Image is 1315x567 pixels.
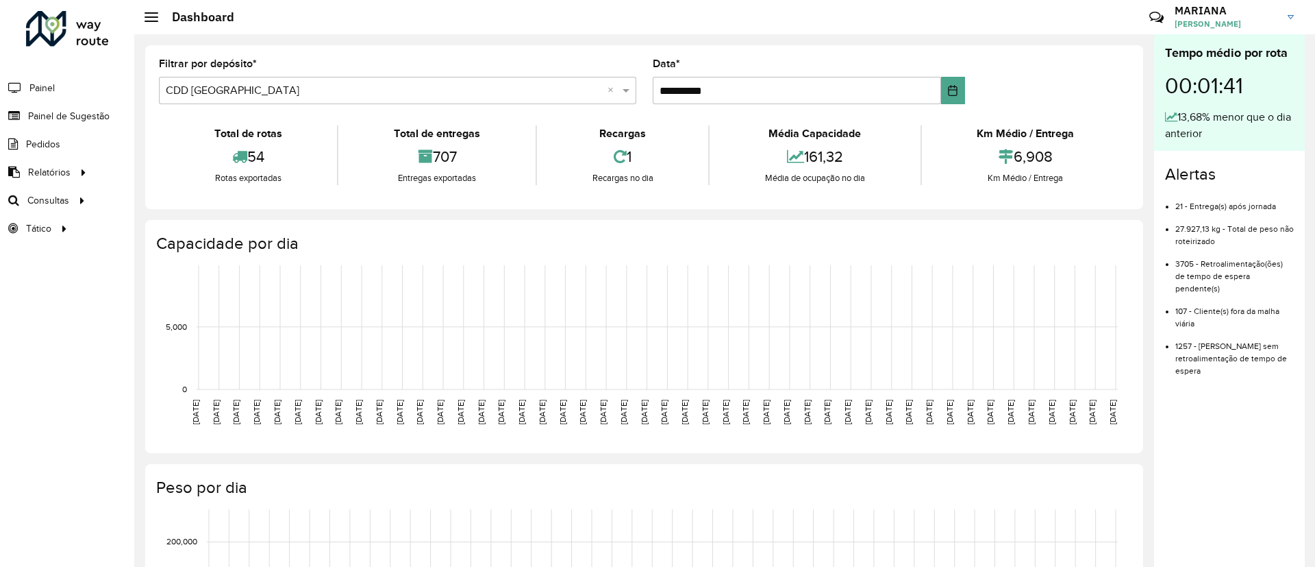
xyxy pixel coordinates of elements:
[162,171,334,185] div: Rotas exportadas
[925,400,934,424] text: [DATE]
[375,400,384,424] text: [DATE]
[1088,400,1097,424] text: [DATE]
[782,400,791,424] text: [DATE]
[1175,190,1294,213] li: 21 - Entrega(s) após jornada
[1165,109,1294,142] div: 13,68% menor que o dia anterior
[538,400,547,424] text: [DATE]
[156,478,1129,498] h4: Peso por dia
[436,400,444,424] text: [DATE]
[721,400,730,424] text: [DATE]
[713,142,916,171] div: 161,32
[558,400,567,424] text: [DATE]
[354,400,363,424] text: [DATE]
[1165,62,1294,109] div: 00:01:41
[415,400,424,424] text: [DATE]
[477,400,486,424] text: [DATE]
[843,400,852,424] text: [DATE]
[28,165,71,180] span: Relatórios
[162,142,334,171] div: 54
[540,171,705,185] div: Recargas no dia
[1165,165,1294,184] h4: Alertas
[619,400,628,424] text: [DATE]
[925,171,1126,185] div: Km Médio / Entrega
[158,10,234,25] h2: Dashboard
[156,234,1129,254] h4: Capacidade por dia
[334,400,342,424] text: [DATE]
[864,400,873,424] text: [DATE]
[159,56,257,72] label: Filtrar por depósito
[713,125,916,142] div: Média Capacidade
[653,56,680,72] label: Data
[456,400,465,424] text: [DATE]
[314,400,323,424] text: [DATE]
[660,400,668,424] text: [DATE]
[1047,400,1056,424] text: [DATE]
[517,400,526,424] text: [DATE]
[1068,400,1077,424] text: [DATE]
[29,81,55,95] span: Painel
[1165,44,1294,62] div: Tempo médio por rota
[191,400,200,424] text: [DATE]
[1142,3,1171,32] a: Contato Rápido
[904,400,913,424] text: [DATE]
[497,400,505,424] text: [DATE]
[599,400,608,424] text: [DATE]
[741,400,750,424] text: [DATE]
[26,221,51,236] span: Tático
[941,77,965,104] button: Choose Date
[166,538,197,546] text: 200,000
[540,125,705,142] div: Recargas
[1175,295,1294,330] li: 107 - Cliente(s) fora da malha viária
[823,400,831,424] text: [DATE]
[986,400,994,424] text: [DATE]
[578,400,587,424] text: [DATE]
[182,385,187,394] text: 0
[342,171,531,185] div: Entregas exportadas
[1175,18,1277,30] span: [PERSON_NAME]
[540,142,705,171] div: 1
[27,193,69,208] span: Consultas
[1006,400,1015,424] text: [DATE]
[293,400,302,424] text: [DATE]
[884,400,893,424] text: [DATE]
[640,400,649,424] text: [DATE]
[166,322,187,331] text: 5,000
[231,400,240,424] text: [DATE]
[680,400,689,424] text: [DATE]
[26,137,60,152] span: Pedidos
[212,400,221,424] text: [DATE]
[1175,213,1294,248] li: 27.927,13 kg - Total de peso não roteirizado
[28,109,110,123] span: Painel de Sugestão
[762,400,771,424] text: [DATE]
[1027,400,1036,424] text: [DATE]
[1175,248,1294,295] li: 3705 - Retroalimentação(ões) de tempo de espera pendente(s)
[273,400,281,424] text: [DATE]
[342,142,531,171] div: 707
[252,400,261,424] text: [DATE]
[713,171,916,185] div: Média de ocupação no dia
[1108,400,1117,424] text: [DATE]
[945,400,954,424] text: [DATE]
[966,400,975,424] text: [DATE]
[925,125,1126,142] div: Km Médio / Entrega
[608,82,619,99] span: Clear all
[803,400,812,424] text: [DATE]
[162,125,334,142] div: Total de rotas
[1175,4,1277,17] h3: MARIANA
[701,400,710,424] text: [DATE]
[1175,330,1294,377] li: 1257 - [PERSON_NAME] sem retroalimentação de tempo de espera
[395,400,404,424] text: [DATE]
[925,142,1126,171] div: 6,908
[342,125,531,142] div: Total de entregas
